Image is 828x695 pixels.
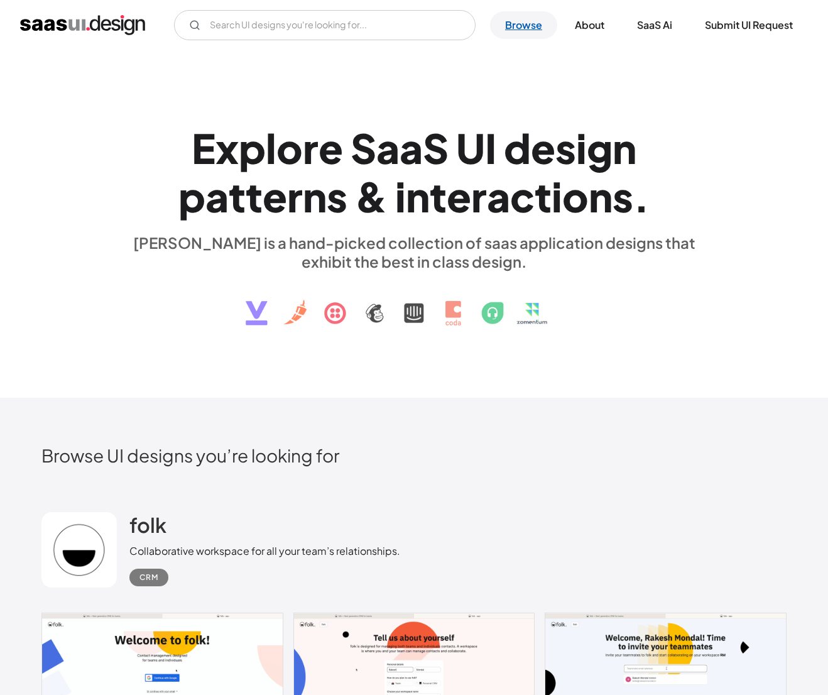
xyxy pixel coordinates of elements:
div: CRM [139,570,158,585]
a: About [560,11,619,39]
div: p [178,172,205,221]
h1: Explore SaaS UI design patterns & interactions. [125,124,703,221]
div: E [192,124,215,172]
div: i [552,172,562,221]
div: S [351,124,376,172]
div: n [303,172,327,221]
div: s [613,172,633,221]
a: Submit UI Request [690,11,808,39]
a: SaaS Ai [622,11,687,39]
div: n [589,172,613,221]
div: U [456,124,485,172]
div: . [633,172,650,221]
div: o [276,124,303,172]
div: r [287,172,303,221]
div: o [562,172,589,221]
div: n [406,172,430,221]
div: i [576,124,587,172]
div: n [613,124,636,172]
a: home [20,15,145,35]
div: s [555,124,576,172]
div: r [303,124,319,172]
div: i [395,172,406,221]
div: S [423,124,449,172]
div: a [487,172,510,221]
div: [PERSON_NAME] is a hand-picked collection of saas application designs that exhibit the best in cl... [125,233,703,271]
div: t [246,172,263,221]
div: t [430,172,447,221]
div: d [504,124,531,172]
div: e [531,124,555,172]
a: Browse [490,11,557,39]
div: l [266,124,276,172]
div: I [485,124,496,172]
div: s [327,172,347,221]
div: e [319,124,343,172]
div: t [535,172,552,221]
div: p [239,124,266,172]
input: Search UI designs you're looking for... [174,10,476,40]
div: x [215,124,239,172]
img: text, icon, saas logo [224,271,604,336]
form: Email Form [174,10,476,40]
div: a [400,124,423,172]
h2: folk [129,512,166,537]
div: t [229,172,246,221]
div: c [510,172,535,221]
div: e [447,172,471,221]
div: g [587,124,613,172]
h2: Browse UI designs you’re looking for [41,444,787,466]
div: a [376,124,400,172]
div: Collaborative workspace for all your team’s relationships. [129,544,400,559]
div: r [471,172,487,221]
div: e [263,172,287,221]
a: folk [129,512,166,544]
div: & [355,172,388,221]
div: a [205,172,229,221]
